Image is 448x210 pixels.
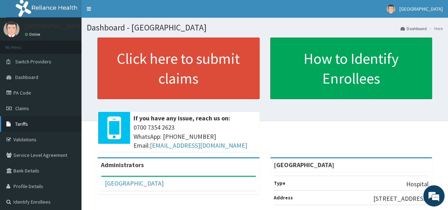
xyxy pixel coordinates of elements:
[274,180,285,186] b: Type
[401,25,427,32] a: Dashboard
[150,141,247,149] a: [EMAIL_ADDRESS][DOMAIN_NAME]
[399,6,443,12] span: [GEOGRAPHIC_DATA]
[373,194,429,203] p: [STREET_ADDRESS]
[15,74,38,80] span: Dashboard
[101,161,144,169] b: Administrators
[97,38,260,99] a: Click here to submit claims
[274,194,293,201] b: Address
[406,180,429,189] p: Hospital
[134,114,230,122] b: If you have any issue, reach us on:
[15,105,29,112] span: Claims
[15,58,51,65] span: Switch Providers
[25,23,83,29] p: [GEOGRAPHIC_DATA]
[25,32,42,37] a: Online
[274,161,334,169] strong: [GEOGRAPHIC_DATA]
[87,23,443,32] h1: Dashboard - [GEOGRAPHIC_DATA]
[105,179,164,187] a: [GEOGRAPHIC_DATA]
[15,121,28,127] span: Tariffs
[427,25,443,32] li: Here
[4,21,19,37] img: User Image
[270,38,432,99] a: How to Identify Enrollees
[134,123,256,150] span: 0700 7354 2623 WhatsApp: [PHONE_NUMBER] Email:
[386,5,395,13] img: User Image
